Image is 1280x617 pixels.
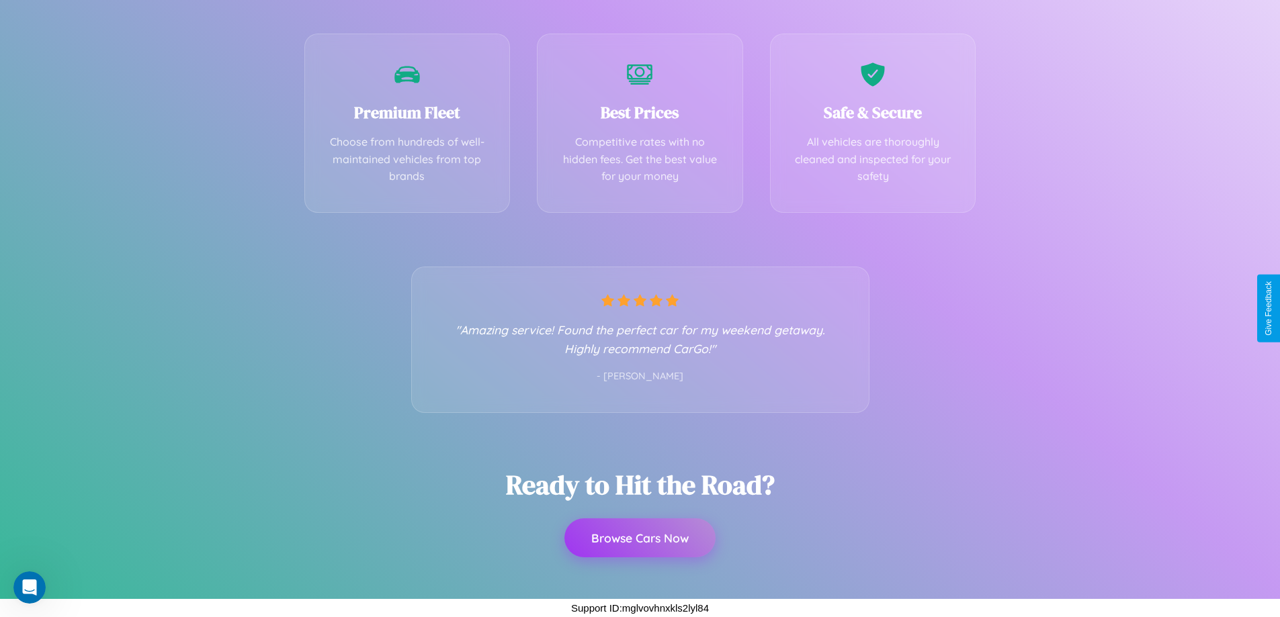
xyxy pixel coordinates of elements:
[571,599,709,617] p: Support ID: mglvovhnxkls2lyl84
[558,134,722,185] p: Competitive rates with no hidden fees. Get the best value for your money
[439,368,842,385] p: - [PERSON_NAME]
[791,134,955,185] p: All vehicles are thoroughly cleaned and inspected for your safety
[439,320,842,358] p: "Amazing service! Found the perfect car for my weekend getaway. Highly recommend CarGo!"
[791,101,955,124] h3: Safe & Secure
[564,518,716,557] button: Browse Cars Now
[13,571,46,604] iframe: Intercom live chat
[325,101,490,124] h3: Premium Fleet
[506,467,775,503] h2: Ready to Hit the Road?
[1264,281,1273,336] div: Give Feedback
[558,101,722,124] h3: Best Prices
[325,134,490,185] p: Choose from hundreds of well-maintained vehicles from top brands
